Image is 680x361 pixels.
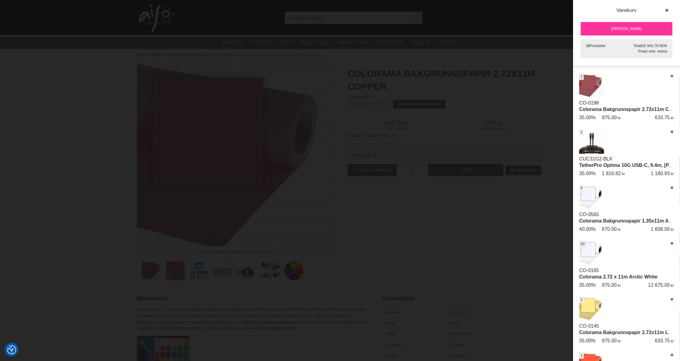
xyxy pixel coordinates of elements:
[579,268,599,273] a: CO-0165
[7,344,16,355] button: Samtykkepreferanser
[580,130,583,135] span: 1
[579,227,596,232] span: 40.00%
[579,338,596,343] span: 35.00%
[602,115,617,120] span: 975.00
[579,297,604,321] img: Colorama Bakgrunnspapir 2.72x11m Lemon
[602,227,617,232] span: 670.00
[651,171,670,176] span: 1 180.93
[579,212,599,217] a: CO-0565
[581,22,672,35] a: [PERSON_NAME]
[579,100,599,105] a: CO-0196
[655,115,670,120] span: 633.75
[579,185,604,210] img: Colorama Bakgrunnspapir 1.35x11m Arctic White
[579,282,596,288] span: 35.00%
[580,185,583,191] span: 4
[586,44,590,48] span: 38
[651,227,670,232] span: 1 608.00
[579,241,604,265] img: Colorama 2.72 x 11m Arctic White
[638,49,667,53] span: Priser exkl. moms
[579,274,657,279] a: Colorama 2.72 x 11m Arctic White
[579,171,596,176] span: 35.00%
[602,171,621,176] span: 1 816.82
[602,282,617,288] span: 975.00
[580,241,584,247] span: 20
[579,156,612,161] a: CUC31G2-BLK
[580,74,583,79] span: 1
[579,323,599,329] a: CO-0145
[7,345,16,354] img: Revisit consent button
[579,115,596,120] span: 35.00%
[579,129,604,154] img: TetherPro Optima 10G USB-C, 9.4m, Rett, Svart
[633,44,642,48] span: Totalt
[580,353,583,358] span: 1
[579,73,604,98] img: Colorama Bakgrunnspapir 2.72x11m Copper
[602,338,617,343] span: 975.00
[648,282,670,288] span: 12 675.00
[590,44,606,48] span: Produkter
[580,297,583,302] span: 1
[642,44,667,48] span: 25 943.79 NOK
[616,7,637,13] span: Varekurv
[655,338,670,343] span: 633.75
